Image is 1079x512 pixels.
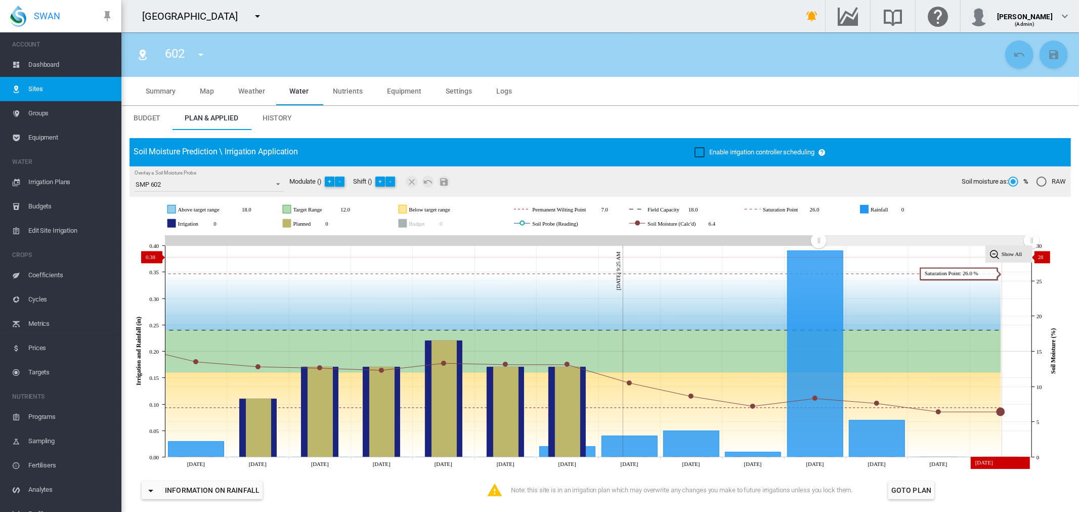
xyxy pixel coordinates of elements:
circle: Soil Moisture (Calc'd) Sat 30 Aug, 2025 13.3 [442,361,446,365]
span: Summary [146,87,176,95]
tspan: [DATE] 9:25 AM [615,251,621,290]
g: Planned Wed 27 Aug, 2025 0.11 [246,399,271,457]
button: Click to go to list of Sites [133,45,153,65]
span: Sites [28,77,113,101]
md-radio-button: RAW [1037,177,1066,187]
tspan: Irrigation and Rainfall (in) [135,317,142,386]
span: History [263,114,292,122]
circle: Soil Moisture (Calc'd) Tue 02 Sep, 2025 10.5 [627,381,631,385]
g: Above target range [168,205,260,214]
button: Save Changes [1040,40,1068,69]
g: Rainfall Fri 05 Sep, 2025 0.39 [788,250,843,457]
md-icon: icon-menu-down [145,485,157,497]
tspan: 0.15 [149,375,159,381]
span: Budgets [28,194,113,219]
tspan: 0.25 [149,322,159,328]
button: icon-bell-ring [802,6,822,26]
span: WATER [12,154,113,170]
g: Planned Thu 28 Aug, 2025 0.17 [308,367,333,457]
tspan: 0.30 [149,296,159,302]
g: Planned Sat 30 Aug, 2025 0.22 [432,340,457,457]
span: Fertilisers [28,453,113,478]
span: Water [289,87,309,95]
span: Logs [496,87,512,95]
div: [GEOGRAPHIC_DATA] [142,9,247,23]
tspan: 20 [1037,313,1042,319]
tspan: [DATE] [435,461,452,467]
tspan: 15 [1037,349,1042,355]
g: Rainfall Mon 01 Sep, 2025 0.02 [540,446,595,457]
span: Programs [28,405,113,429]
g: Rainfall Wed 03 Sep, 2025 0.05 [664,431,719,457]
span: Metrics [28,312,113,336]
md-icon: icon-content-save [1048,49,1060,61]
tspan: [DATE] [992,461,1010,467]
tspan: 0.10 [149,402,159,408]
span: Targets [28,360,113,385]
tspan: [DATE] [806,461,824,467]
g: Rainfall Tue 26 Aug, 2025 0.03 [168,441,224,457]
span: Settings [446,87,472,95]
button: - [385,177,396,187]
span: ACCOUNT [12,36,113,53]
tspan: [DATE] [744,461,762,467]
circle: Soil Moisture (Calc'd) Thu 28 Aug, 2025 12.6 [318,366,322,370]
tspan: [DATE] [682,461,700,467]
tspan: 0.20 [149,349,159,355]
g: Irrigation Sat 30 Aug, 2025 0.22 [425,340,462,457]
g: Permanent Wilting Point [516,205,629,214]
div: SMP 602 [136,181,161,188]
span: Soil Moisture Prediction \ Irrigation Application [134,147,298,156]
g: Planned Sun 31 Aug, 2025 0.17 [494,367,519,457]
md-select: Overlay a Soil Moisture Probe: SMP 602 [135,177,284,192]
div: Note: this site is in an irrigation plan which may overwrite any changes you make to future irrig... [511,486,876,495]
circle: Soil Moisture (Calc'd) Sun 31 Aug, 2025 13.1 [503,362,507,366]
g: Irrigation Mon 01 Sep, 2025 0.17 [549,367,586,457]
md-icon: Search the knowledge base [881,10,905,22]
tspan: 5 [1037,419,1040,425]
span: Soil moisture as: [962,177,1008,186]
div: Shift () [353,176,404,188]
span: Equipment [387,87,421,95]
button: Remove [406,176,418,188]
md-icon: icon-chevron-down [1059,10,1071,22]
button: Goto Plan [888,481,934,499]
span: Equipment [28,125,113,150]
tspan: 0 [1037,454,1040,460]
md-icon: Click here for help [926,10,950,22]
span: Budget [134,114,160,122]
md-icon: icon-undo [422,176,434,188]
g: Rainfall Tue 02 Sep, 2025 0.04 [602,436,658,457]
button: - [335,177,345,187]
circle: Soil Moisture (Calc'd) Sat 06 Sep, 2025 7.6 [875,401,879,405]
span: Map [200,87,214,95]
md-icon: Go to the Data Hub [836,10,860,22]
circle: Soil Moisture (Calc'd) Fri 29 Aug, 2025 12.3 [379,368,383,372]
span: Coefficients [28,263,113,287]
g: Below target range [400,205,491,214]
g: Irrigation Thu 28 Aug, 2025 0.17 [301,367,338,457]
g: Target Range [284,205,359,214]
button: Cancel Changes [422,176,434,188]
button: + [375,177,385,187]
g: Irrigation Sun 31 Aug, 2025 0.17 [487,367,524,457]
tspan: [DATE] [621,461,638,467]
button: icon-menu-down [247,6,268,26]
tspan: [DATE] [311,461,329,467]
md-checkbox: Enable irrigation controller scheduling [695,148,814,157]
tspan: 25 [1037,278,1042,284]
md-icon: icon-bell-ring [806,10,818,22]
img: SWAN-Landscape-Logo-Colour-drop.png [10,6,26,27]
md-radio-button: % [1008,177,1028,187]
g: Rainfall Sat 06 Sep, 2025 0.07 [849,420,905,457]
circle: Soil Moisture (Calc'd) Thu 04 Sep, 2025 7.2 [751,404,755,408]
circle: Soil Moisture (Calc'd) Tue 26 Aug, 2025 13.5 [194,360,198,364]
g: Irrigation [168,219,232,228]
g: Irrigation Wed 27 Aug, 2025 0.11 [240,399,277,457]
md-icon: icon-undo [1013,49,1025,61]
tspan: Soil Moisture (%) [1050,328,1057,374]
div: [PERSON_NAME] [997,8,1053,18]
g: Rainfall [864,205,923,214]
g: Zoom chart using cursor arrows [1023,232,1041,249]
g: Budget [400,219,458,228]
